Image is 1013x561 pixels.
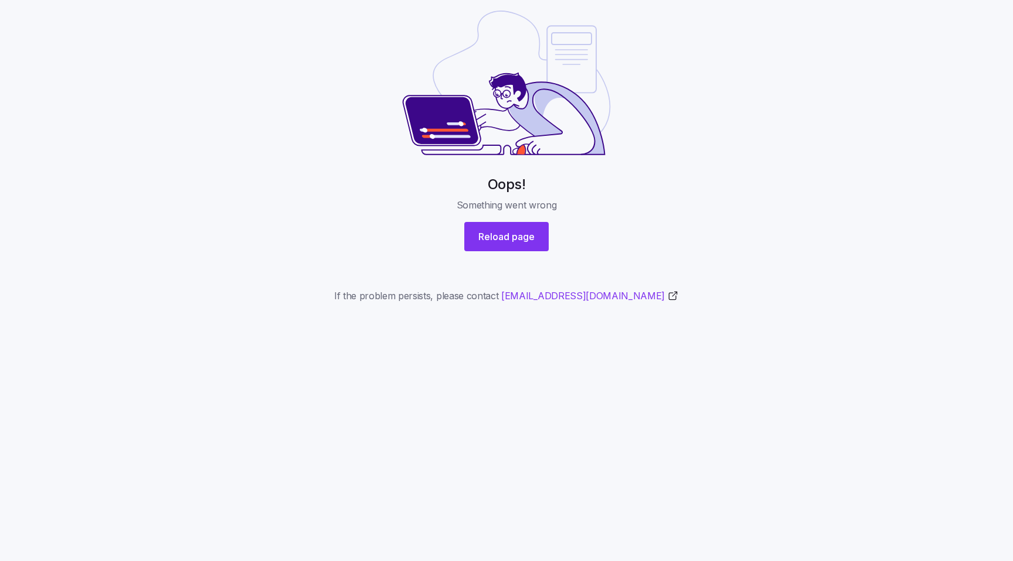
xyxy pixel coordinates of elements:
span: If the problem persists, please contact [334,289,679,303]
button: Reload page [464,222,549,251]
span: Reload page [478,230,535,244]
span: Something went wrong [457,198,557,213]
h1: Oops! [488,175,526,193]
a: [EMAIL_ADDRESS][DOMAIN_NAME] [501,289,679,303]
